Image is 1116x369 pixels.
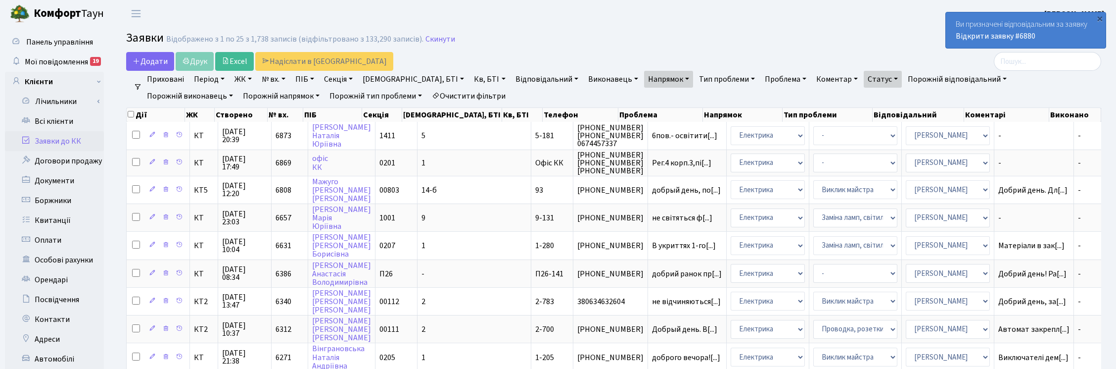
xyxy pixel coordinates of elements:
span: 93 [535,185,543,196]
span: Автомат закрепл[...] [998,324,1069,335]
span: - [1078,130,1081,141]
b: Комфорт [34,5,81,21]
span: 14-б [421,185,437,196]
span: 6386 [276,268,291,279]
span: 5-181 [535,130,554,141]
a: Боржники [5,191,104,211]
span: 6869 [276,158,291,168]
a: Порожній виконавець [143,88,237,105]
th: Тип проблеми [783,108,873,122]
span: - [1078,185,1081,196]
span: - [1078,212,1081,223]
a: Додати [126,52,174,71]
span: 2 [421,296,425,307]
span: - [1078,158,1081,168]
span: П26-141 [535,268,563,279]
a: Квитанції [5,211,104,230]
span: [DATE] 12:20 [222,182,267,198]
span: - [998,214,1069,222]
span: Добрий день. Дл[...] [998,185,1068,196]
span: [DATE] 08:34 [222,265,267,281]
span: 9-131 [535,212,554,223]
span: 6808 [276,185,291,196]
a: Мажуго[PERSON_NAME][PERSON_NAME] [312,176,371,204]
span: 6873 [276,130,291,141]
span: не світяться ф[...] [652,212,712,223]
span: 00803 [379,185,399,196]
span: добрый день, по[...] [652,185,721,196]
img: logo.png [10,4,30,24]
span: Додати [133,56,168,67]
span: КТ5 [194,186,214,194]
span: Рег.4 корп.3,пі[...] [652,158,711,168]
a: Адреси [5,329,104,349]
a: [DEMOGRAPHIC_DATA], БТІ [359,71,468,88]
a: Документи [5,171,104,191]
span: КТ [194,214,214,222]
a: Відкрити заявку #6880 [956,31,1035,42]
span: 9 [421,212,425,223]
span: 6631 [276,240,291,251]
span: [PHONE_NUMBER] [PHONE_NUMBER] [PHONE_NUMBER] [577,151,644,175]
span: КТ [194,132,214,140]
a: Контакти [5,310,104,329]
a: Орендарі [5,270,104,290]
span: - [1078,324,1081,335]
a: Порожній тип проблеми [325,88,426,105]
span: КТ [194,354,214,362]
span: КТ [194,242,214,250]
a: Секція [320,71,357,88]
span: 0207 [379,240,395,251]
th: Кв, БТІ [502,108,543,122]
div: Відображено з 1 по 25 з 1,738 записів (відфільтровано з 133,290 записів). [166,35,423,44]
a: Особові рахунки [5,250,104,270]
span: 6312 [276,324,291,335]
span: КТ2 [194,325,214,333]
span: - [1078,240,1081,251]
span: 0201 [379,158,395,168]
span: [PHONE_NUMBER] [577,186,644,194]
span: - [1078,352,1081,363]
span: 380634632604 [577,298,644,306]
a: [PERSON_NAME]АнастасіяВолодимирівна [312,260,371,288]
a: Очистити фільтри [428,88,510,105]
span: - [998,132,1069,140]
th: ПІБ [303,108,362,122]
th: Секція [362,108,402,122]
span: Таун [34,5,104,22]
span: [PHONE_NUMBER] [577,214,644,222]
span: 1 [421,240,425,251]
span: Добрий день, за[...] [998,296,1066,307]
a: Напрямок [644,71,693,88]
a: Тип проблеми [695,71,759,88]
a: Клієнти [5,72,104,92]
span: [PHONE_NUMBER] [577,354,644,362]
span: Добрий день! Ра[...] [998,268,1067,279]
span: Заявки [126,29,164,47]
a: [PERSON_NAME]МаріяЮріївна [312,204,371,232]
span: 6пов.- освітити[...] [652,130,717,141]
span: 00112 [379,296,399,307]
a: Порожній відповідальний [904,71,1011,88]
span: Добрый день. В[...] [652,324,717,335]
span: [PHONE_NUMBER] [577,270,644,278]
span: [PHONE_NUMBER] [577,242,644,250]
span: 0205 [379,352,395,363]
span: - [998,159,1069,167]
a: Статус [864,71,902,88]
th: Проблема [618,108,703,122]
span: добрий ранок пр[...] [652,268,722,279]
a: [PERSON_NAME][PERSON_NAME][PERSON_NAME] [312,288,371,316]
span: [DATE] 13:47 [222,293,267,309]
span: Виключателі дем[...] [998,352,1069,363]
a: Всі клієнти [5,111,104,131]
span: [DATE] 10:04 [222,238,267,254]
span: [PHONE_NUMBER] [PHONE_NUMBER] 0674457337 [577,124,644,148]
a: офісКК [312,154,328,173]
a: Виконавець [584,71,642,88]
span: Мої повідомлення [25,56,88,67]
a: Період [190,71,229,88]
a: Excel [215,52,254,71]
input: Пошук... [994,52,1101,71]
a: Панель управління [5,32,104,52]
